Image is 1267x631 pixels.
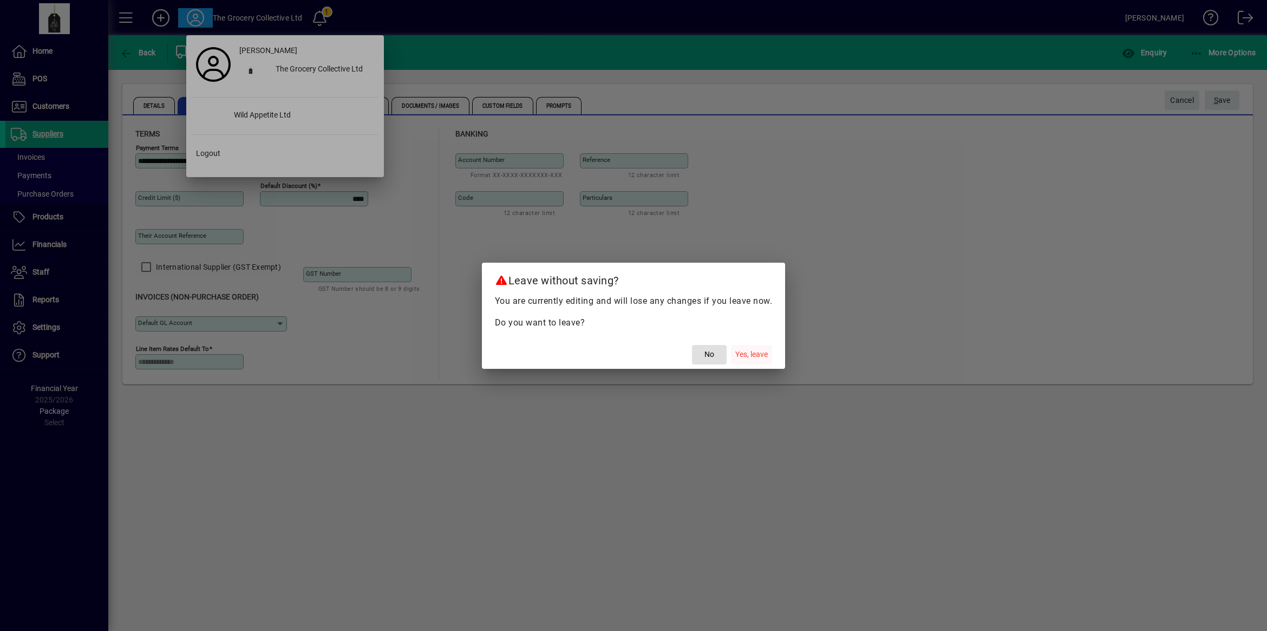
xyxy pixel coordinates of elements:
p: Do you want to leave? [495,316,773,329]
p: You are currently editing and will lose any changes if you leave now. [495,295,773,308]
h2: Leave without saving? [482,263,786,294]
span: Yes, leave [735,349,768,360]
button: No [692,345,727,365]
button: Yes, leave [731,345,772,365]
span: No [704,349,714,360]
